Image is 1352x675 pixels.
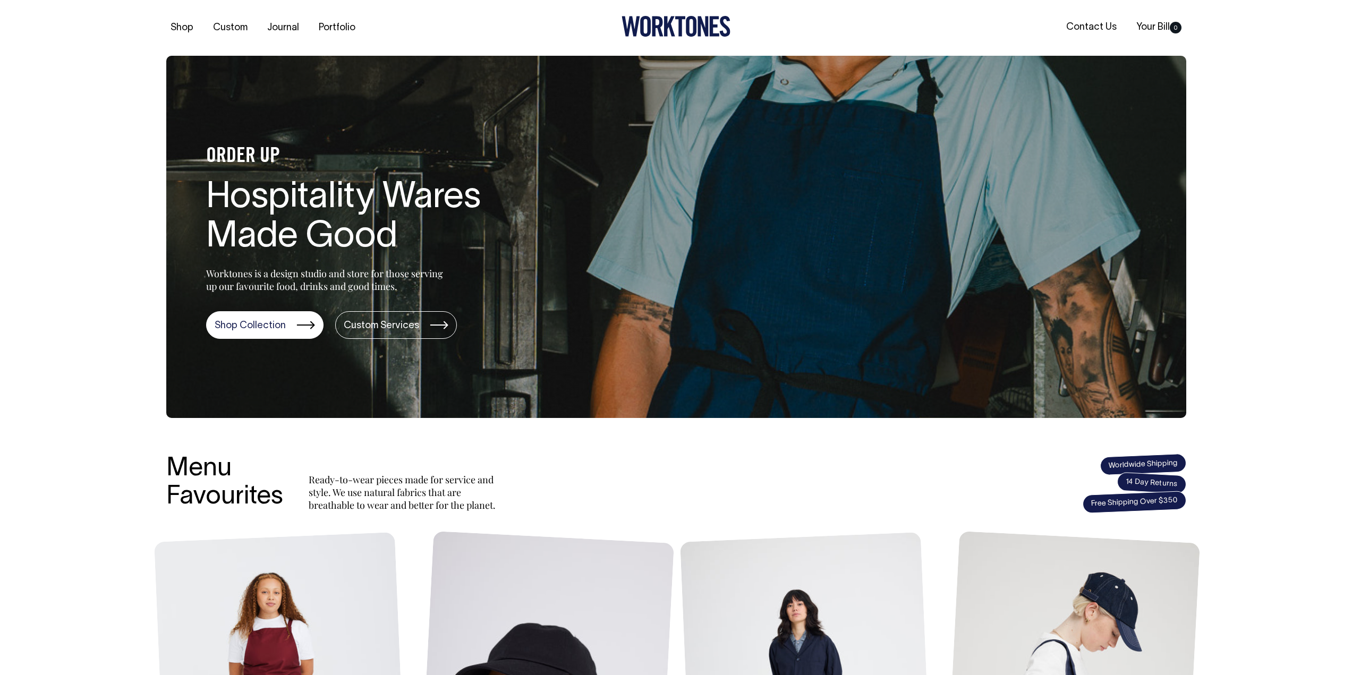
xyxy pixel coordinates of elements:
[206,146,546,168] h4: ORDER UP
[314,19,360,37] a: Portfolio
[166,19,198,37] a: Shop
[209,19,252,37] a: Custom
[206,311,324,339] a: Shop Collection
[1100,453,1186,475] span: Worldwide Shipping
[309,473,500,511] p: Ready-to-wear pieces made for service and style. We use natural fabrics that are breathable to we...
[335,311,457,339] a: Custom Services
[166,455,283,511] h3: Menu Favourites
[1062,19,1121,36] a: Contact Us
[1170,22,1181,33] span: 0
[206,178,546,258] h1: Hospitality Wares Made Good
[206,267,448,293] p: Worktones is a design studio and store for those serving up our favourite food, drinks and good t...
[1082,491,1186,514] span: Free Shipping Over $350
[1132,19,1186,36] a: Your Bill0
[1117,472,1187,494] span: 14 Day Returns
[263,19,303,37] a: Journal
